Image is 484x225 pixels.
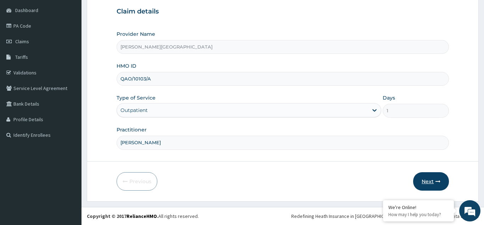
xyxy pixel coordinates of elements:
[117,62,136,69] label: HMO ID
[87,213,158,219] strong: Copyright © 2017 .
[117,172,157,191] button: Previous
[117,136,449,150] input: Enter Name
[383,94,395,101] label: Days
[15,7,38,13] span: Dashboard
[4,150,135,175] textarea: Type your message and hit 'Enter'
[13,35,29,53] img: d_794563401_company_1708531726252_794563401
[126,213,157,219] a: RelianceHMO
[117,126,147,133] label: Practitioner
[413,172,449,191] button: Next
[117,30,155,38] label: Provider Name
[117,8,449,16] h3: Claim details
[117,94,156,101] label: Type of Service
[291,213,479,220] div: Redefining Heath Insurance in [GEOGRAPHIC_DATA] using Telemedicine and Data Science!
[15,38,29,45] span: Claims
[116,4,133,21] div: Minimize live chat window
[117,72,449,86] input: Enter HMO ID
[120,107,148,114] div: Outpatient
[15,54,28,60] span: Tariffs
[37,40,119,49] div: Chat with us now
[41,67,98,139] span: We're online!
[388,212,449,218] p: How may I help you today?
[388,204,449,210] div: We're Online!
[81,207,484,225] footer: All rights reserved.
